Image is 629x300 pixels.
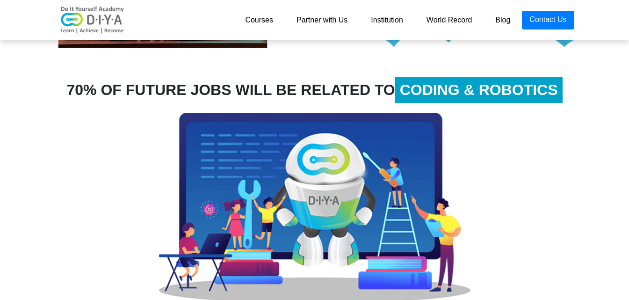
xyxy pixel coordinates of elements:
a: Contact Us [522,11,574,29]
a: Partner with Us [285,11,359,29]
a: Blog [484,11,522,29]
a: World Record [415,11,484,29]
a: Institution [359,11,414,29]
img: logo-v2.png [55,6,130,34]
a: Courses [233,11,285,29]
span: CODING & ROBOTICS [395,77,563,103]
div: 70% OF FUTURE JOBS WILL BE RELATED TO [48,79,581,101]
